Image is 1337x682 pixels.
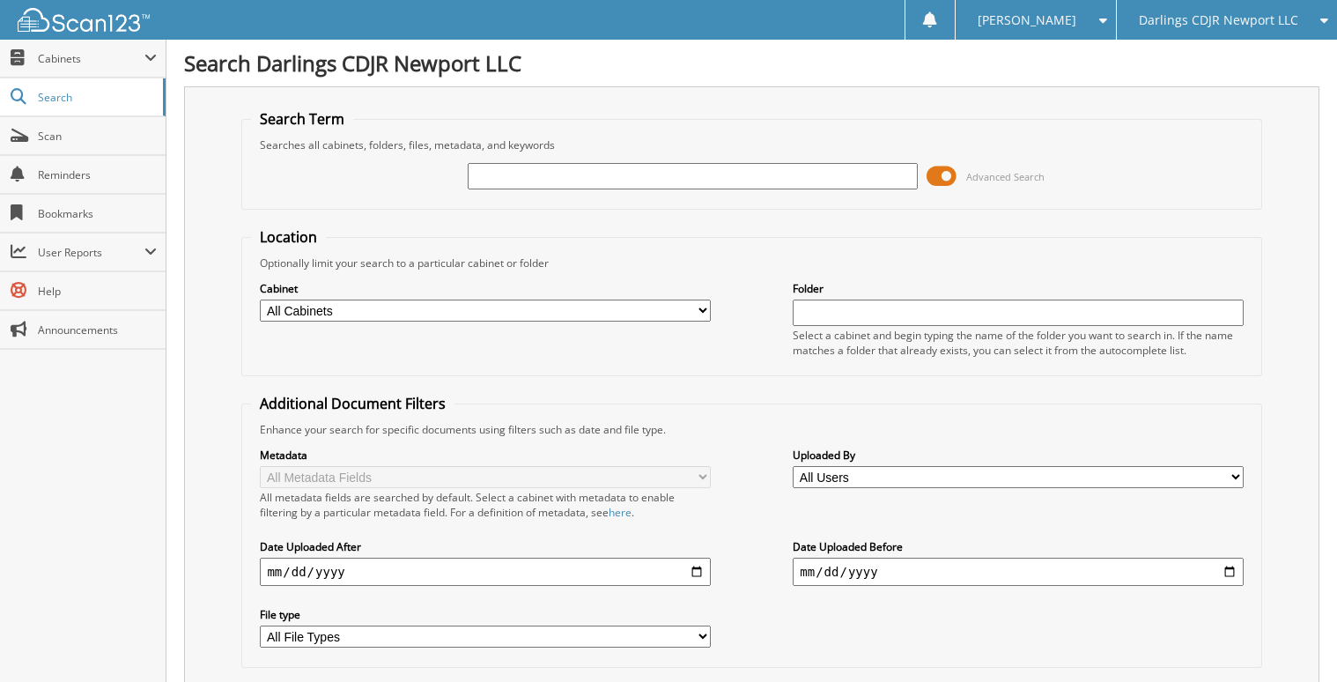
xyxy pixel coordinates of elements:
[978,15,1076,26] span: [PERSON_NAME]
[793,448,1243,463] label: Uploaded By
[793,281,1243,296] label: Folder
[251,227,326,247] legend: Location
[793,539,1243,554] label: Date Uploaded Before
[251,137,1252,152] div: Searches all cabinets, folders, files, metadata, and keywords
[38,51,144,66] span: Cabinets
[251,109,353,129] legend: Search Term
[260,539,710,554] label: Date Uploaded After
[793,328,1243,358] div: Select a cabinet and begin typing the name of the folder you want to search in. If the name match...
[38,206,157,221] span: Bookmarks
[260,607,710,622] label: File type
[38,322,157,337] span: Announcements
[38,167,157,182] span: Reminders
[260,558,710,586] input: start
[38,284,157,299] span: Help
[38,90,154,105] span: Search
[251,422,1252,437] div: Enhance your search for specific documents using filters such as date and file type.
[38,129,157,144] span: Scan
[251,394,454,413] legend: Additional Document Filters
[1139,15,1298,26] span: Darlings CDJR Newport LLC
[184,48,1319,78] h1: Search Darlings CDJR Newport LLC
[609,505,632,520] a: here
[251,256,1252,271] div: Optionally limit your search to a particular cabinet or folder
[260,490,710,520] div: All metadata fields are searched by default. Select a cabinet with metadata to enable filtering b...
[260,448,710,463] label: Metadata
[18,8,150,32] img: scan123-logo-white.svg
[793,558,1243,586] input: end
[966,170,1045,183] span: Advanced Search
[38,245,144,260] span: User Reports
[260,281,710,296] label: Cabinet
